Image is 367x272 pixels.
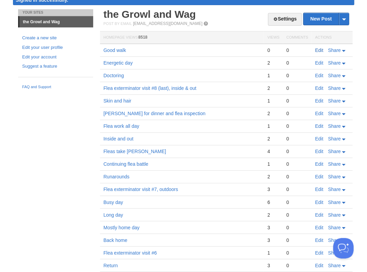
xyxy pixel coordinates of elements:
div: 3 [267,237,279,243]
a: Edit [315,47,323,53]
th: Comments [283,31,311,44]
div: 2 [267,85,279,91]
div: 0 [286,262,308,268]
a: [EMAIL_ADDRESS][DOMAIN_NAME] [133,21,202,26]
a: Energetic day [103,60,133,66]
span: Share [328,262,340,268]
div: 0 [286,186,308,192]
iframe: Help Scout Beacon - Open [333,238,353,258]
a: Runarounds [103,174,129,179]
div: 2 [267,136,279,142]
span: Share [328,161,340,167]
a: Edit [315,212,323,217]
div: 0 [286,98,308,104]
div: 0 [286,136,308,142]
div: 1 [267,161,279,167]
a: Return [103,262,118,268]
a: New Post [303,13,349,25]
div: 3 [267,262,279,268]
div: 3 [267,224,279,230]
span: Share [328,250,340,255]
div: 0 [286,249,308,256]
div: 1 [267,123,279,129]
a: Create a new site [22,35,89,42]
div: 2 [267,110,279,117]
div: 0 [286,199,308,205]
th: Homepage Views [100,31,264,44]
div: 0 [267,47,279,53]
a: Edit your user profile [22,44,89,51]
a: Continuing flea battle [103,161,148,167]
div: 0 [286,237,308,243]
a: Edit [315,149,323,154]
a: Busy day [103,199,123,205]
span: Share [328,60,340,66]
span: Share [328,237,340,243]
a: Edit [315,161,323,167]
a: Edit [315,123,323,129]
div: 0 [286,47,308,53]
div: 6 [267,199,279,205]
a: the Growl and Wag [103,9,196,20]
a: FAQ and Support [22,84,89,90]
span: Share [328,225,340,230]
span: Share [328,73,340,78]
li: Your Sites [18,9,93,16]
a: Edit [315,136,323,141]
div: 0 [286,85,308,91]
a: Fleas take [PERSON_NAME] [103,149,166,154]
th: Actions [311,31,352,44]
div: 2 [267,60,279,66]
div: 0 [286,123,308,129]
a: Flea exterminator visit #6 [103,250,157,255]
a: Edit [315,250,323,255]
a: Skin and hair [103,98,131,104]
div: 1 [267,98,279,104]
span: Share [328,123,340,129]
div: 2 [267,212,279,218]
a: Edit [315,262,323,268]
a: Edit [315,187,323,192]
div: 0 [286,60,308,66]
a: the Growl and Wag [19,16,93,27]
span: Share [328,98,340,104]
a: Edit [315,85,323,91]
a: Flea exterminator visit #7, outdoors [103,187,178,192]
span: Share [328,136,340,141]
a: Suggest a feature [22,63,89,70]
a: Edit [315,225,323,230]
a: [PERSON_NAME] for dinner and flea inspection [103,111,205,116]
a: Flea exterminator visit #8 (last), inside & out [103,85,196,91]
div: 0 [286,72,308,79]
span: Share [328,149,340,154]
a: Edit [315,73,323,78]
a: Edit [315,237,323,243]
th: Views [264,31,282,44]
a: Edit [315,111,323,116]
div: 0 [286,212,308,218]
div: 0 [286,174,308,180]
div: 2 [267,174,279,180]
div: 1 [267,72,279,79]
a: Settings [268,13,302,26]
a: Flea work all day [103,123,139,129]
span: Share [328,212,340,217]
span: Share [328,47,340,53]
div: 0 [286,148,308,154]
a: Edit [315,60,323,66]
a: Good walk [103,47,126,53]
a: Back home [103,237,127,243]
span: Share [328,85,340,91]
a: Edit [315,98,323,104]
div: 4 [267,148,279,154]
a: Inside and out [103,136,133,141]
a: Mostly home day [103,225,140,230]
div: 0 [286,161,308,167]
span: Share [328,111,340,116]
span: Post by Email [103,22,132,26]
span: Share [328,187,340,192]
span: Share [328,174,340,179]
span: Share [328,199,340,205]
a: Edit your account [22,54,89,61]
a: Long day [103,212,123,217]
